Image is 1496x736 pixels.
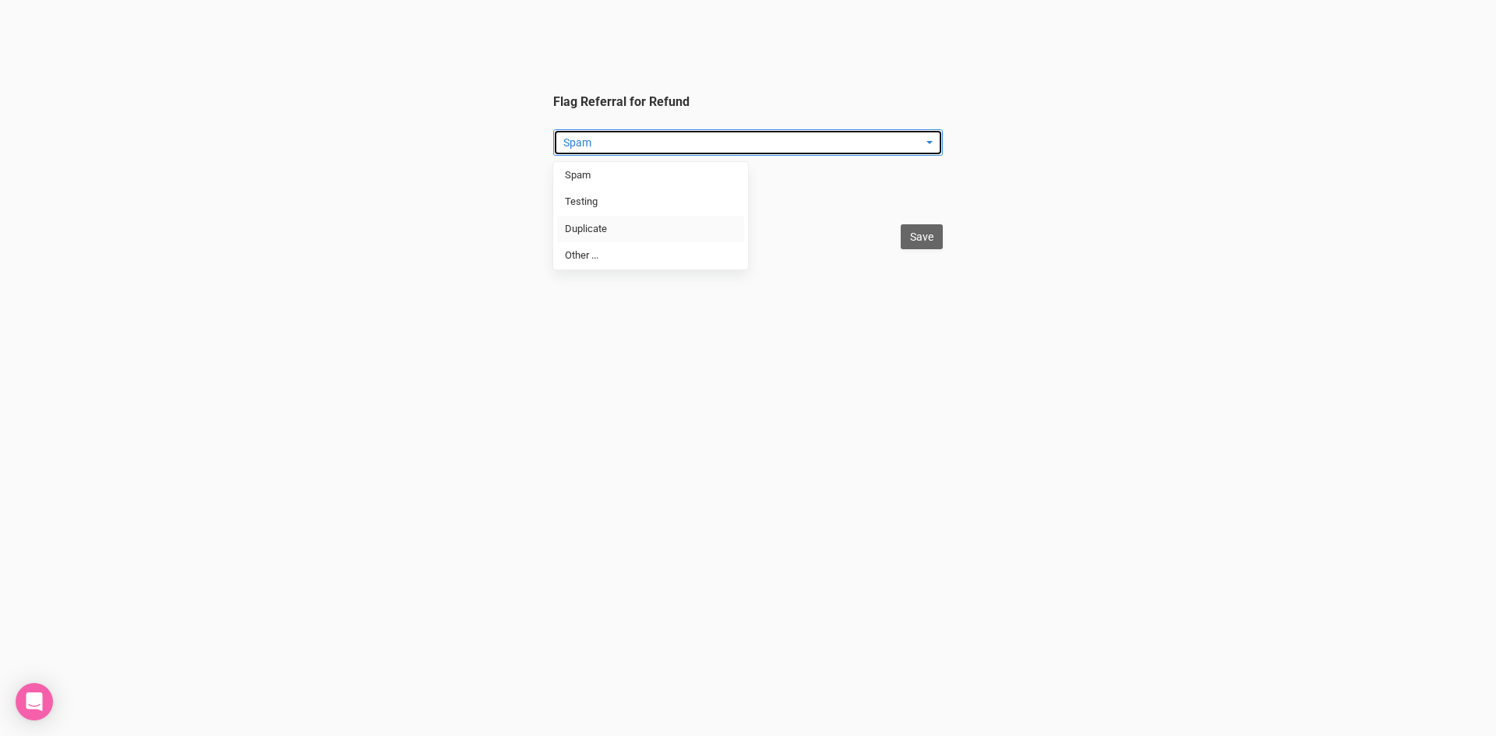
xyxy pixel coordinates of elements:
[565,168,591,183] span: Spam
[901,224,943,249] input: Save
[553,93,943,213] legend: Flag Referral for Refund
[565,248,598,263] span: Other ...
[565,222,607,237] span: Duplicate
[16,683,53,720] div: Open Intercom Messenger
[565,195,598,210] span: Testing
[553,129,943,156] button: Spam
[563,135,923,150] span: Spam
